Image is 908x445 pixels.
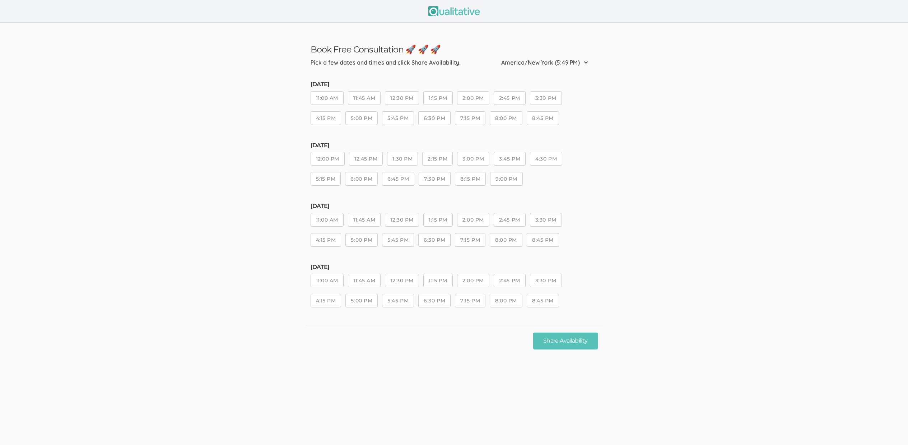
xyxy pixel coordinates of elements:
[311,44,598,55] h3: Book Free Consultation 🚀 🚀 🚀
[382,172,414,186] button: 6:45 PM
[423,91,453,105] button: 1:15 PM
[418,233,451,247] button: 6:30 PM
[423,213,453,227] button: 1:15 PM
[311,111,341,125] button: 4:15 PM
[345,233,378,247] button: 5:00 PM
[423,274,453,287] button: 1:15 PM
[455,172,486,186] button: 8:15 PM
[311,172,341,186] button: 5:15 PM
[530,152,562,166] button: 4:30 PM
[527,111,559,125] button: 8:45 PM
[455,111,485,125] button: 7:15 PM
[382,294,414,307] button: 5:45 PM
[494,91,526,105] button: 2:45 PM
[527,294,559,307] button: 8:45 PM
[418,111,451,125] button: 6:30 PM
[311,81,598,88] h5: [DATE]
[530,213,562,227] button: 3:30 PM
[311,294,341,307] button: 4:15 PM
[418,294,451,307] button: 6:30 PM
[490,294,522,307] button: 8:00 PM
[428,6,480,16] img: Qualitative
[348,274,381,287] button: 11:45 AM
[311,274,344,287] button: 11:00 AM
[530,274,562,287] button: 3:30 PM
[385,274,419,287] button: 12:30 PM
[311,59,460,67] div: Pick a few dates and times and click Share Availability.
[345,111,378,125] button: 5:00 PM
[533,333,597,349] button: Share Availability
[311,213,344,227] button: 11:00 AM
[311,264,598,270] h5: [DATE]
[490,172,523,186] button: 9:00 PM
[457,274,489,287] button: 2:00 PM
[494,152,526,166] button: 3:45 PM
[382,233,414,247] button: 5:45 PM
[382,111,414,125] button: 5:45 PM
[311,233,341,247] button: 4:15 PM
[455,233,485,247] button: 7:15 PM
[385,91,419,105] button: 12:30 PM
[422,152,453,166] button: 2:15 PM
[530,91,562,105] button: 3:30 PM
[419,172,451,186] button: 7:30 PM
[348,213,381,227] button: 11:45 AM
[457,152,489,166] button: 3:00 PM
[527,233,559,247] button: 8:45 PM
[311,91,344,105] button: 11:00 AM
[455,294,485,307] button: 7:15 PM
[345,294,378,307] button: 5:00 PM
[348,91,381,105] button: 11:45 AM
[457,213,489,227] button: 2:00 PM
[385,213,419,227] button: 12:30 PM
[490,233,522,247] button: 8:00 PM
[387,152,418,166] button: 1:30 PM
[457,91,489,105] button: 2:00 PM
[311,142,598,149] h5: [DATE]
[494,213,526,227] button: 2:45 PM
[311,203,598,209] h5: [DATE]
[345,172,378,186] button: 6:00 PM
[494,274,526,287] button: 2:45 PM
[490,111,522,125] button: 8:00 PM
[311,152,345,166] button: 12:00 PM
[349,152,383,166] button: 12:45 PM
